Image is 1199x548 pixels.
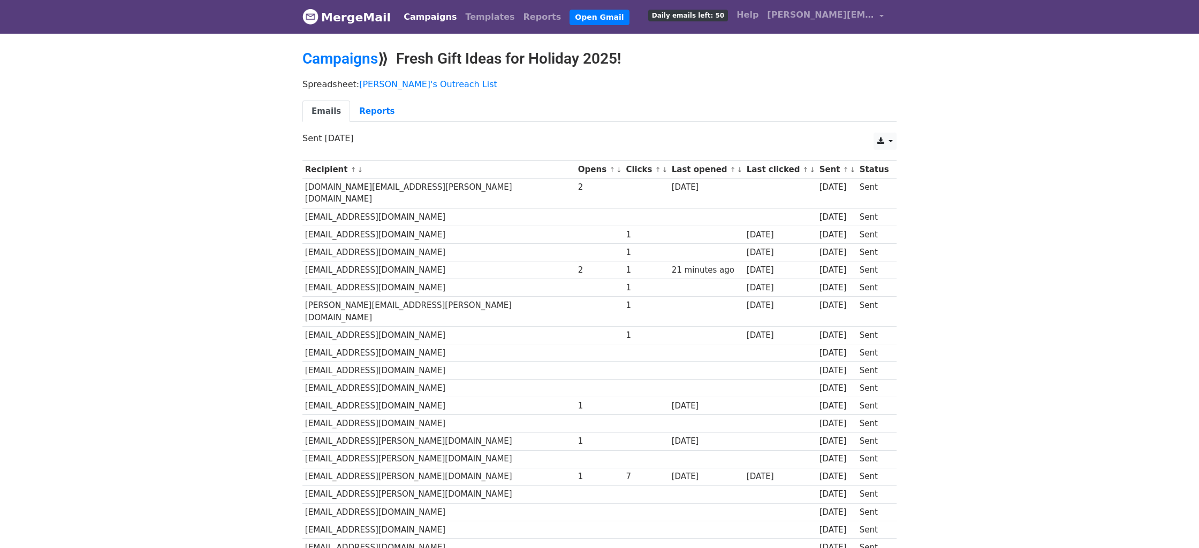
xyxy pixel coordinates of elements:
td: Sent [857,362,891,380]
a: Help [732,4,763,26]
div: [DATE] [747,282,814,294]
div: 1 [626,246,666,259]
div: [DATE] [747,246,814,259]
td: [EMAIL_ADDRESS][DOMAIN_NAME] [302,415,575,433]
td: Sent [857,226,891,243]
td: Sent [857,450,891,468]
td: Sent [857,380,891,397]
td: Sent [857,326,891,344]
a: ↓ [809,166,815,174]
th: Last opened [669,161,744,179]
div: 1 [626,282,666,294]
td: [EMAIL_ADDRESS][DOMAIN_NAME] [302,344,575,361]
a: Templates [461,6,519,28]
th: Opens [575,161,624,179]
td: Sent [857,344,891,361]
td: [EMAIL_ADDRESS][DOMAIN_NAME] [302,521,575,538]
td: [EMAIL_ADDRESS][DOMAIN_NAME] [302,243,575,261]
div: 2 [578,264,621,276]
a: ↑ [803,166,809,174]
div: [DATE] [819,400,855,412]
div: [DATE] [819,524,855,536]
a: ↓ [849,166,855,174]
td: Sent [857,208,891,226]
a: ↓ [616,166,622,174]
p: Spreadsheet: [302,79,897,90]
div: [DATE] [819,229,855,241]
div: [DATE] [672,181,741,194]
p: Sent [DATE] [302,133,897,144]
td: [EMAIL_ADDRESS][PERSON_NAME][DOMAIN_NAME] [302,450,575,468]
td: [EMAIL_ADDRESS][PERSON_NAME][DOMAIN_NAME] [302,433,575,450]
div: [DATE] [819,435,855,447]
div: [DATE] [819,299,855,312]
div: 1 [626,229,666,241]
a: ↑ [351,166,356,174]
th: Clicks [624,161,669,179]
a: [PERSON_NAME]'s Outreach List [359,79,497,89]
th: Recipient [302,161,575,179]
a: ↑ [843,166,849,174]
div: [DATE] [819,365,855,377]
div: [DATE] [672,470,741,483]
div: [DATE] [747,229,814,241]
div: [DATE] [819,246,855,259]
td: Sent [857,485,891,503]
a: Emails [302,101,350,122]
td: Sent [857,433,891,450]
span: [PERSON_NAME][EMAIL_ADDRESS][PERSON_NAME][DOMAIN_NAME] [767,9,874,21]
td: Sent [857,261,891,279]
div: [DATE] [819,181,855,194]
td: [PERSON_NAME][EMAIL_ADDRESS][PERSON_NAME][DOMAIN_NAME] [302,297,575,327]
div: [DATE] [747,299,814,312]
a: Campaigns [399,6,461,28]
td: [EMAIL_ADDRESS][DOMAIN_NAME] [302,326,575,344]
td: [EMAIL_ADDRESS][DOMAIN_NAME] [302,397,575,415]
div: [DATE] [672,400,741,412]
a: Reports [519,6,566,28]
div: 2 [578,181,621,194]
div: [DATE] [747,470,814,483]
div: [DATE] [819,470,855,483]
td: [EMAIL_ADDRESS][DOMAIN_NAME] [302,380,575,397]
div: [DATE] [819,506,855,519]
td: Sent [857,279,891,297]
div: 1 [626,264,666,276]
td: [DOMAIN_NAME][EMAIL_ADDRESS][PERSON_NAME][DOMAIN_NAME] [302,179,575,209]
h2: ⟫ Fresh Gift Ideas for Holiday 2025! [302,50,897,68]
div: 1 [578,400,621,412]
div: [DATE] [819,382,855,395]
a: Reports [350,101,404,122]
a: ↑ [655,166,661,174]
a: [PERSON_NAME][EMAIL_ADDRESS][PERSON_NAME][DOMAIN_NAME] [763,4,888,29]
div: 1 [578,470,621,483]
td: Sent [857,468,891,485]
div: [DATE] [819,282,855,294]
a: Daily emails left: 50 [644,4,732,26]
th: Last clicked [744,161,817,179]
td: [EMAIL_ADDRESS][DOMAIN_NAME] [302,226,575,243]
a: ↓ [357,166,363,174]
div: [DATE] [747,264,814,276]
div: [DATE] [819,488,855,500]
div: 1 [626,329,666,342]
td: [EMAIL_ADDRESS][PERSON_NAME][DOMAIN_NAME] [302,485,575,503]
div: [DATE] [819,329,855,342]
a: Open Gmail [570,10,629,25]
div: 1 [578,435,621,447]
div: [DATE] [672,435,741,447]
a: MergeMail [302,6,391,28]
div: [DATE] [819,264,855,276]
div: 7 [626,470,666,483]
td: [EMAIL_ADDRESS][DOMAIN_NAME] [302,208,575,226]
div: [DATE] [747,329,814,342]
div: [DATE] [819,211,855,223]
img: MergeMail logo [302,9,318,25]
div: 21 minutes ago [672,264,741,276]
td: Sent [857,521,891,538]
div: 1 [626,299,666,312]
a: ↓ [662,166,667,174]
a: ↓ [737,166,743,174]
td: [EMAIL_ADDRESS][PERSON_NAME][DOMAIN_NAME] [302,468,575,485]
td: Sent [857,503,891,521]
